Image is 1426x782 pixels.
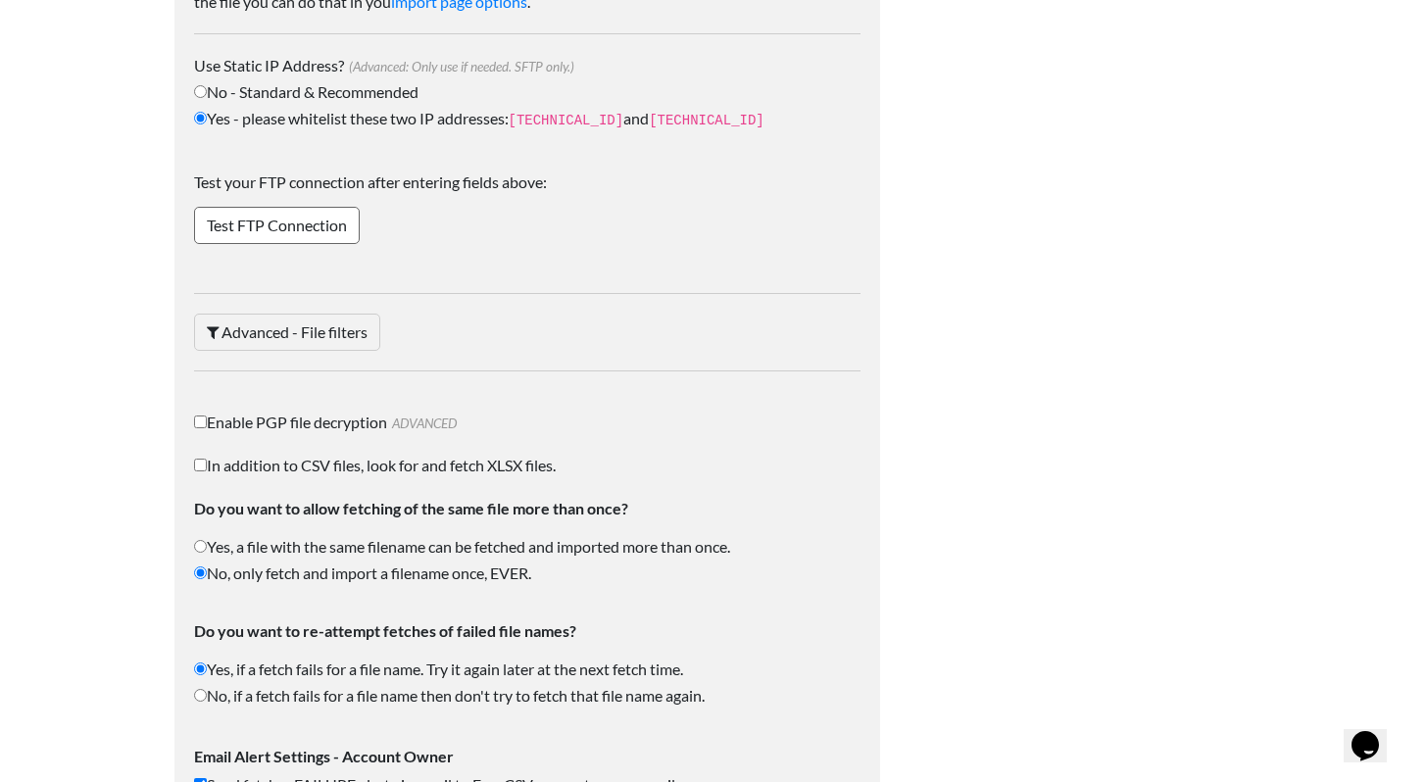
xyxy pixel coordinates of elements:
[194,540,207,553] input: Yes, a file with the same filename can be fetched and imported more than once.
[194,689,207,702] input: No, if a fetch fails for a file name then don't try to fetch that file name again.
[194,54,861,77] label: Use Static IP Address?
[649,113,764,128] code: [TECHNICAL_ID]
[194,411,861,434] label: Enable PGP file decryption
[194,658,861,681] label: Yes, if a fetch fails for a file name. Try it again later at the next fetch time.
[194,207,360,244] a: Test FTP Connection
[194,562,861,585] label: No, only fetch and import a filename once, EVER.
[344,59,574,74] span: (Advanced: Only use if needed. SFTP only.)
[194,85,207,98] input: No - Standard & Recommended
[194,112,207,124] input: Yes - please whitelist these two IP addresses:[TECHNICAL_ID]and[TECHNICAL_ID]
[194,535,861,559] label: Yes, a file with the same filename can be fetched and imported more than once.
[194,662,207,675] input: Yes, if a fetch fails for a file name. Try it again later at the next fetch time.
[194,107,861,131] label: Yes - please whitelist these two IP addresses: and
[387,415,457,431] span: ADVANCED
[194,314,380,351] a: Advanced - File filters
[194,454,861,477] label: In addition to CSV files, look for and fetch XLSX files.
[194,80,861,104] label: No - Standard & Recommended
[194,566,207,579] input: No, only fetch and import a filename once, EVER.
[194,415,207,428] input: Enable PGP file decryptionADVANCED
[194,747,454,765] strong: Email Alert Settings - Account Owner
[194,171,861,204] label: Test your FTP connection after entering fields above:
[194,459,207,471] input: In addition to CSV files, look for and fetch XLSX files.
[194,619,861,643] label: Do you want to re-attempt fetches of failed file names?
[509,113,624,128] code: [TECHNICAL_ID]
[1344,704,1406,762] iframe: chat widget
[194,497,861,520] label: Do you want to allow fetching of the same file more than once?
[194,684,861,708] label: No, if a fetch fails for a file name then don't try to fetch that file name again.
